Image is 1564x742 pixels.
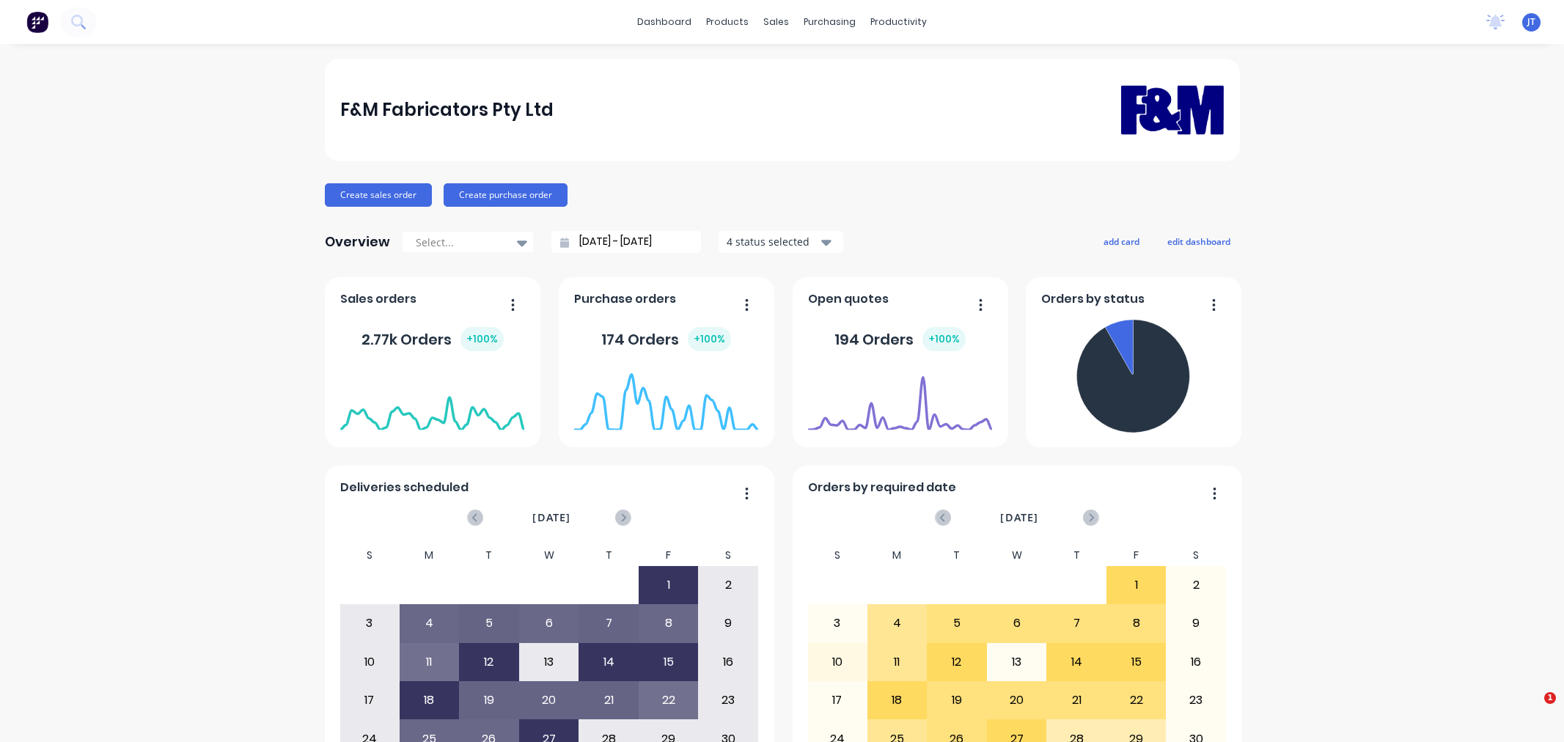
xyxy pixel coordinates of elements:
[928,682,986,719] div: 19
[988,605,1046,642] div: 6
[444,183,568,207] button: Create purchase order
[928,605,986,642] div: 5
[1046,545,1106,566] div: T
[807,545,867,566] div: S
[699,682,757,719] div: 23
[808,290,889,308] span: Open quotes
[460,327,504,351] div: + 100 %
[988,644,1046,680] div: 13
[1514,692,1549,727] iframe: Intercom live chat
[868,605,927,642] div: 4
[639,682,698,719] div: 22
[719,231,843,253] button: 4 status selected
[460,605,518,642] div: 5
[400,545,460,566] div: M
[639,644,698,680] div: 15
[1000,510,1038,526] span: [DATE]
[863,11,934,33] div: productivity
[927,545,987,566] div: T
[834,327,966,351] div: 194 Orders
[867,545,928,566] div: M
[928,644,986,680] div: 12
[699,605,757,642] div: 9
[988,682,1046,719] div: 20
[1107,605,1166,642] div: 8
[340,644,399,680] div: 10
[459,545,519,566] div: T
[1158,232,1240,251] button: edit dashboard
[796,11,863,33] div: purchasing
[1167,605,1225,642] div: 9
[1527,15,1535,29] span: JT
[688,327,731,351] div: + 100 %
[574,290,676,308] span: Purchase orders
[532,510,570,526] span: [DATE]
[922,327,966,351] div: + 100 %
[808,605,867,642] div: 3
[579,682,638,719] div: 21
[699,11,756,33] div: products
[579,644,638,680] div: 14
[520,605,579,642] div: 6
[1167,682,1225,719] div: 23
[868,644,927,680] div: 11
[1107,644,1166,680] div: 15
[339,545,400,566] div: S
[1167,567,1225,603] div: 2
[639,605,698,642] div: 8
[519,545,579,566] div: W
[579,605,638,642] div: 7
[340,95,554,125] div: F&M Fabricators Pty Ltd
[1544,692,1556,704] span: 1
[868,682,927,719] div: 18
[1107,567,1166,603] div: 1
[601,327,731,351] div: 174 Orders
[1121,64,1224,155] img: F&M Fabricators Pty Ltd
[579,545,639,566] div: T
[1167,644,1225,680] div: 16
[325,183,432,207] button: Create sales order
[400,682,459,719] div: 18
[756,11,796,33] div: sales
[987,545,1047,566] div: W
[340,605,399,642] div: 3
[1166,545,1226,566] div: S
[630,11,699,33] a: dashboard
[400,605,459,642] div: 4
[1041,290,1145,308] span: Orders by status
[1107,682,1166,719] div: 22
[808,682,867,719] div: 17
[639,545,699,566] div: F
[460,682,518,719] div: 19
[698,545,758,566] div: S
[1047,644,1106,680] div: 14
[460,644,518,680] div: 12
[520,682,579,719] div: 20
[325,227,390,257] div: Overview
[1094,232,1149,251] button: add card
[727,234,819,249] div: 4 status selected
[699,644,757,680] div: 16
[340,682,399,719] div: 17
[808,644,867,680] div: 10
[361,327,504,351] div: 2.77k Orders
[1047,605,1106,642] div: 7
[340,479,469,496] span: Deliveries scheduled
[639,567,698,603] div: 1
[26,11,48,33] img: Factory
[400,644,459,680] div: 11
[520,644,579,680] div: 13
[699,567,757,603] div: 2
[1106,545,1167,566] div: F
[340,290,416,308] span: Sales orders
[1047,682,1106,719] div: 21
